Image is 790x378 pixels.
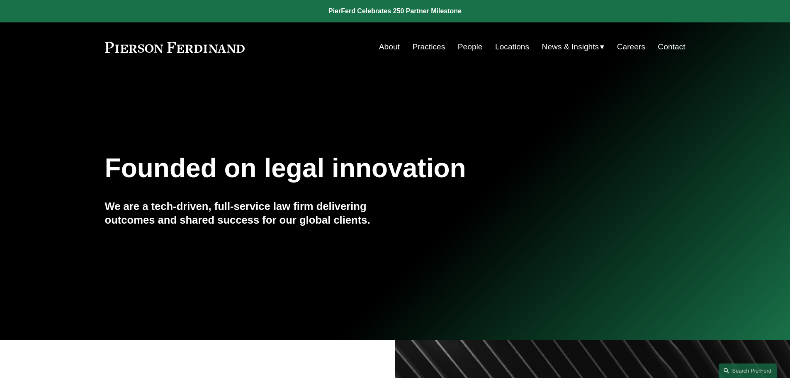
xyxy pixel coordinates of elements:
a: Contact [658,39,685,55]
span: News & Insights [542,40,599,54]
a: Search this site [719,363,777,378]
a: folder dropdown [542,39,605,55]
a: People [458,39,483,55]
h1: Founded on legal innovation [105,153,589,183]
a: About [379,39,400,55]
a: Locations [495,39,529,55]
a: Careers [617,39,645,55]
h4: We are a tech-driven, full-service law firm delivering outcomes and shared success for our global... [105,200,395,227]
a: Practices [412,39,445,55]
